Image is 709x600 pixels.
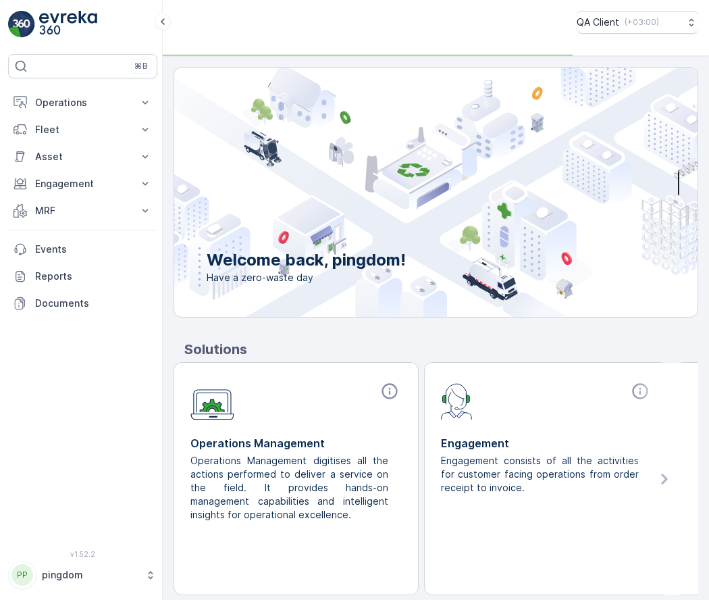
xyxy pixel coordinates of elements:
p: Operations Management digitises all the actions performed to deliver a service on the field. It p... [190,454,391,522]
p: pingdom [42,568,138,582]
img: module-icon [190,382,234,420]
p: Fleet [35,123,130,136]
button: MRF [8,197,157,224]
p: MRF [35,204,130,218]
img: logo [8,11,35,38]
span: v 1.52.2 [8,550,157,558]
p: ⌘B [134,61,148,72]
img: module-icon [441,382,473,420]
button: Operations [8,89,157,116]
img: logo_light-DOdMpM7g.png [39,11,97,38]
p: Documents [35,297,152,310]
p: Welcome back, pingdom! [207,249,406,271]
button: Asset [8,143,157,170]
a: Reports [8,263,157,290]
p: Engagement [441,435,652,451]
button: PPpingdom [8,561,157,589]
p: Solutions [184,339,698,359]
button: Fleet [8,116,157,143]
p: ( +03:00 ) [625,17,659,28]
a: Events [8,236,157,263]
p: Engagement consists of all the activities for customer facing operations from order receipt to in... [441,454,641,495]
img: city illustration [113,68,698,317]
p: Reports [35,270,152,283]
button: Engagement [8,170,157,197]
button: QA Client(+03:00) [577,11,698,34]
p: Engagement [35,177,130,191]
a: Documents [8,290,157,317]
p: Operations Management [190,435,402,451]
p: Asset [35,150,130,164]
p: QA Client [577,16,619,29]
p: Events [35,243,152,256]
div: PP [11,564,33,586]
p: Operations [35,96,130,109]
span: Have a zero-waste day [207,271,406,284]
